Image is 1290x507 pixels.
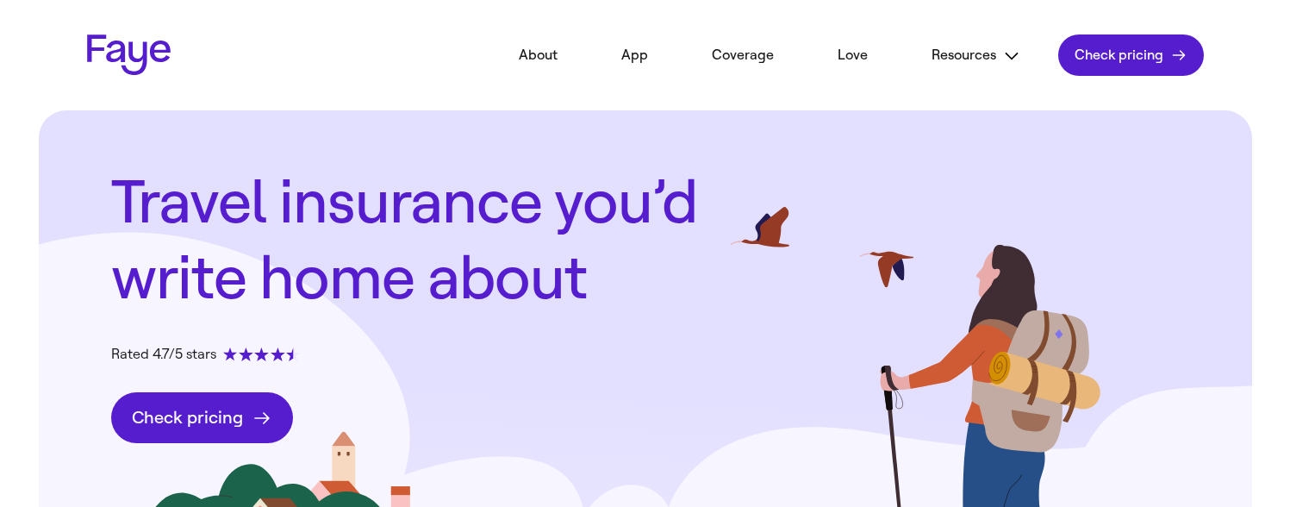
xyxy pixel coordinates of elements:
[595,36,674,74] a: App
[1058,34,1203,76] a: Check pricing
[493,36,583,74] a: About
[132,407,243,429] span: Check pricing
[87,34,171,76] a: Faye Logo
[1075,47,1163,64] span: Check pricing
[906,36,1046,75] button: Resources
[812,36,894,74] a: Love
[111,166,732,316] h1: Travel insurance you’d write home about
[111,392,293,443] a: Check pricing
[686,36,800,74] a: Coverage
[111,344,301,365] div: Rated 4.7/5 stars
